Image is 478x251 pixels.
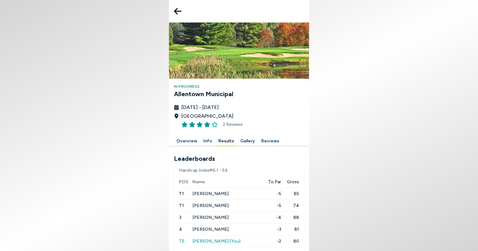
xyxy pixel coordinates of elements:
[259,136,282,146] button: Reviews
[174,89,304,99] h3: Allentown Municipal
[201,136,215,146] button: Info
[192,179,262,185] span: Name
[216,136,236,146] button: Results
[174,136,200,146] button: Overview
[179,227,182,232] span: 4
[179,239,185,244] span: T5
[179,191,184,196] span: T1
[262,202,282,209] span: -5
[169,136,309,146] div: Manage your account
[179,203,184,208] span: T1
[281,238,299,244] span: 80
[179,215,181,220] span: 3
[281,226,299,233] span: 81
[181,104,219,111] span: [DATE] - [DATE]
[174,84,304,89] h4: In Progress
[262,226,282,233] span: -3
[192,203,229,208] span: [PERSON_NAME]
[169,22,309,79] img: Allentown Municipal
[262,190,282,197] span: -5
[192,239,241,244] span: [PERSON_NAME] (You)
[268,179,281,185] span: To Par
[281,202,299,209] span: 74
[223,121,243,128] span: 2 Reviews
[281,190,299,197] span: 85
[179,179,192,185] span: POS
[262,238,282,244] span: -2
[238,136,257,146] button: Gallery
[179,167,299,174] span: Handicap Index® 6.1 - 54
[192,227,229,232] span: [PERSON_NAME]
[204,121,210,128] button: Rate this item 4 stars
[211,121,218,128] button: Rate this item 5 stars
[189,121,195,128] button: Rate this item 2 stars
[196,121,203,128] button: Rate this item 3 stars
[287,179,299,185] span: Gross
[281,214,299,221] span: 88
[174,154,304,163] h2: Leaderboards
[181,121,188,128] button: Rate this item 1 stars
[192,191,229,196] span: [PERSON_NAME]
[262,214,282,221] span: -4
[192,215,229,220] span: [PERSON_NAME]
[181,112,233,120] span: [GEOGRAPHIC_DATA]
